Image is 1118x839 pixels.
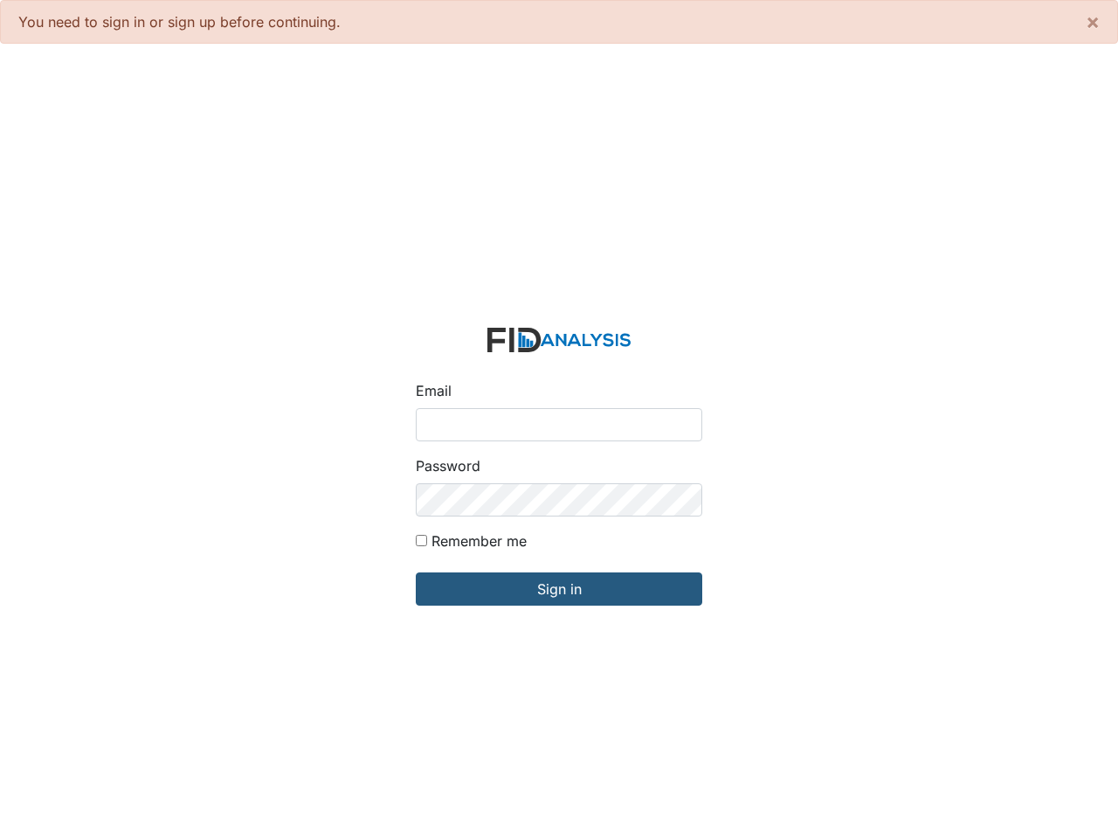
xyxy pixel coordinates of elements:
label: Email [416,380,452,401]
input: Sign in [416,572,702,606]
span: × [1086,9,1100,34]
label: Remember me [431,530,527,551]
button: × [1068,1,1117,43]
img: logo-2fc8c6e3336f68795322cb6e9a2b9007179b544421de10c17bdaae8622450297.svg [487,328,631,353]
label: Password [416,455,480,476]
